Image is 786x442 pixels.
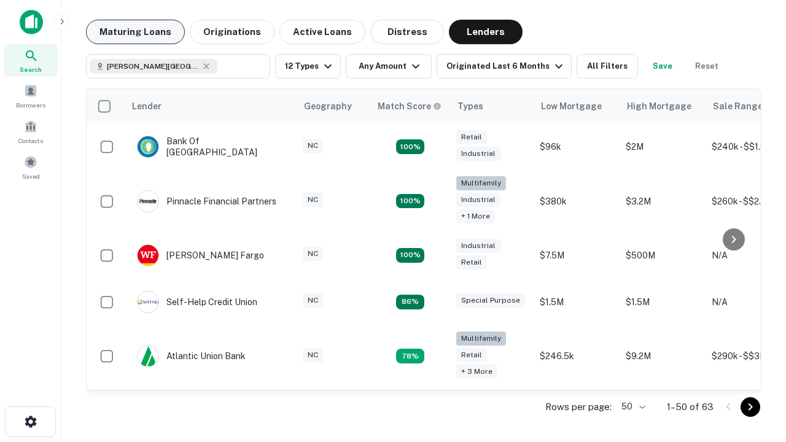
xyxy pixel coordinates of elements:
[643,54,682,79] button: Save your search to get updates of matches that match your search criteria.
[627,99,691,114] div: High Mortgage
[456,293,525,308] div: Special Purpose
[125,89,297,123] th: Lender
[396,194,424,209] div: Matching Properties: 23, hasApolloMatch: undefined
[20,10,43,34] img: capitalize-icon.png
[138,292,158,312] img: picture
[534,279,620,325] td: $1.5M
[545,400,612,414] p: Rows per page:
[4,79,58,112] a: Borrowers
[137,291,257,313] div: Self-help Credit Union
[534,170,620,232] td: $380k
[132,99,161,114] div: Lender
[437,54,572,79] button: Originated Last 6 Months
[303,247,323,261] div: NC
[303,348,323,362] div: NC
[541,99,602,114] div: Low Mortgage
[713,99,763,114] div: Sale Range
[534,89,620,123] th: Low Mortgage
[620,170,706,232] td: $3.2M
[378,99,442,113] div: Capitalize uses an advanced AI algorithm to match your search with the best lender. The match sco...
[20,64,42,74] span: Search
[137,345,246,367] div: Atlantic Union Bank
[279,20,365,44] button: Active Loans
[456,193,500,207] div: Industrial
[620,232,706,279] td: $500M
[18,136,43,145] span: Contacts
[137,136,284,158] div: Bank Of [GEOGRAPHIC_DATA]
[303,293,323,308] div: NC
[449,20,523,44] button: Lenders
[297,89,370,123] th: Geography
[687,54,726,79] button: Reset
[138,245,158,266] img: picture
[534,123,620,170] td: $96k
[456,130,487,144] div: Retail
[620,123,706,170] td: $2M
[667,400,714,414] p: 1–50 of 63
[137,190,276,212] div: Pinnacle Financial Partners
[304,99,352,114] div: Geography
[4,115,58,148] a: Contacts
[396,248,424,263] div: Matching Properties: 14, hasApolloMatch: undefined
[456,255,487,269] div: Retail
[617,398,647,416] div: 50
[450,89,534,123] th: Types
[534,232,620,279] td: $7.5M
[620,279,706,325] td: $1.5M
[456,209,495,223] div: + 1 more
[620,89,706,123] th: High Mortgage
[303,193,323,207] div: NC
[534,325,620,387] td: $246.5k
[456,331,506,346] div: Multifamily
[16,100,45,110] span: Borrowers
[396,139,424,154] div: Matching Properties: 15, hasApolloMatch: undefined
[725,304,786,363] iframe: Chat Widget
[370,20,444,44] button: Distress
[138,346,158,366] img: picture
[456,239,500,253] div: Industrial
[190,20,274,44] button: Originations
[456,365,497,379] div: + 3 more
[137,244,264,266] div: [PERSON_NAME] Fargo
[303,139,323,153] div: NC
[4,44,58,77] a: Search
[4,150,58,184] a: Saved
[346,54,432,79] button: Any Amount
[22,171,40,181] span: Saved
[396,349,424,363] div: Matching Properties: 10, hasApolloMatch: undefined
[456,176,506,190] div: Multifamily
[456,348,487,362] div: Retail
[275,54,341,79] button: 12 Types
[446,59,566,74] div: Originated Last 6 Months
[396,295,424,309] div: Matching Properties: 11, hasApolloMatch: undefined
[456,147,500,161] div: Industrial
[370,89,450,123] th: Capitalize uses an advanced AI algorithm to match your search with the best lender. The match sco...
[457,99,483,114] div: Types
[577,54,638,79] button: All Filters
[86,20,185,44] button: Maturing Loans
[107,61,199,72] span: [PERSON_NAME][GEOGRAPHIC_DATA], [GEOGRAPHIC_DATA]
[378,99,439,113] h6: Match Score
[620,325,706,387] td: $9.2M
[138,191,158,212] img: picture
[138,136,158,157] img: picture
[741,397,760,417] button: Go to next page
